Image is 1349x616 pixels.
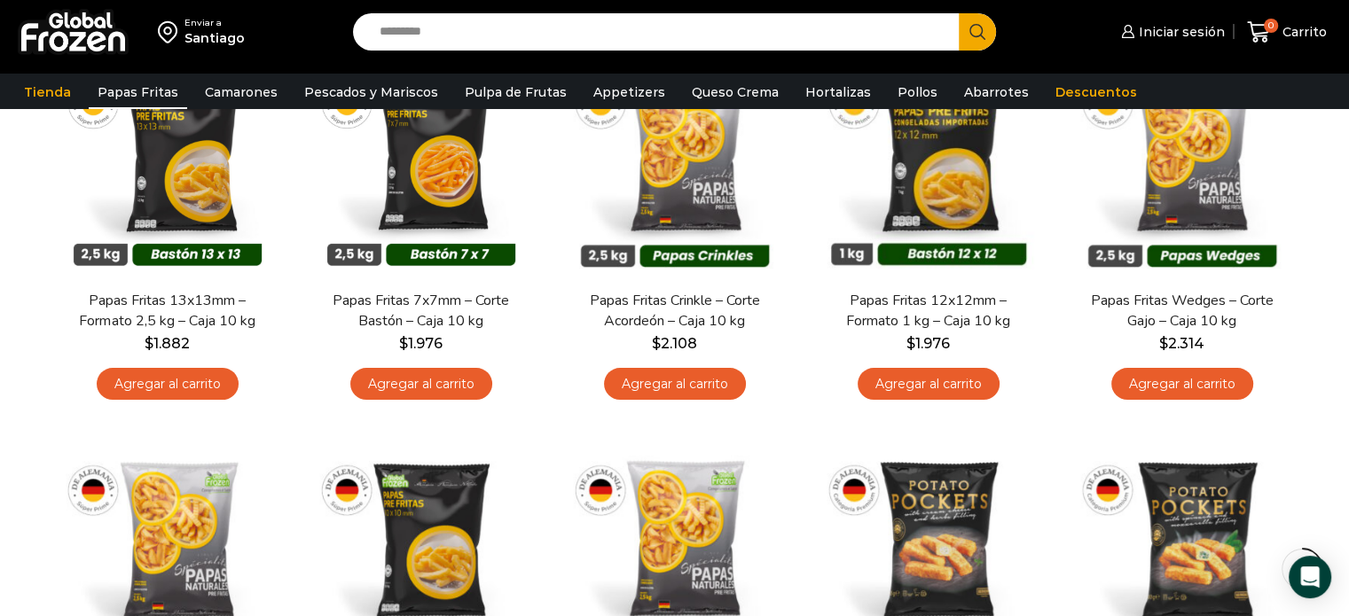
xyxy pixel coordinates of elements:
[318,291,522,331] a: Papas Fritas 7x7mm – Corte Bastón – Caja 10 kg
[906,335,915,352] span: $
[1134,23,1225,41] span: Iniciar sesión
[1117,14,1225,50] a: Iniciar sesión
[796,75,880,109] a: Hortalizas
[158,17,184,47] img: address-field-icon.svg
[145,335,153,352] span: $
[604,368,746,401] a: Agregar al carrito: “Papas Fritas Crinkle - Corte Acordeón - Caja 10 kg”
[889,75,946,109] a: Pollos
[89,75,187,109] a: Papas Fritas
[295,75,447,109] a: Pescados y Mariscos
[350,368,492,401] a: Agregar al carrito: “Papas Fritas 7x7mm - Corte Bastón - Caja 10 kg”
[399,335,443,352] bdi: 1.976
[906,335,950,352] bdi: 1.976
[1264,19,1278,33] span: 0
[184,29,245,47] div: Santiago
[196,75,286,109] a: Camarones
[959,13,996,51] button: Search button
[572,291,776,331] a: Papas Fritas Crinkle – Corte Acordeón – Caja 10 kg
[584,75,674,109] a: Appetizers
[97,368,239,401] a: Agregar al carrito: “Papas Fritas 13x13mm - Formato 2,5 kg - Caja 10 kg”
[652,335,697,352] bdi: 2.108
[1111,368,1253,401] a: Agregar al carrito: “Papas Fritas Wedges – Corte Gajo - Caja 10 kg”
[858,368,1000,401] a: Agregar al carrito: “Papas Fritas 12x12mm - Formato 1 kg - Caja 10 kg”
[15,75,80,109] a: Tienda
[1278,23,1327,41] span: Carrito
[1243,12,1331,53] a: 0 Carrito
[1289,556,1331,598] div: Open Intercom Messenger
[456,75,576,109] a: Pulpa de Frutas
[65,291,269,331] a: Papas Fritas 13x13mm – Formato 2,5 kg – Caja 10 kg
[1047,75,1146,109] a: Descuentos
[826,291,1030,331] a: Papas Fritas 12x12mm – Formato 1 kg – Caja 10 kg
[1159,335,1168,352] span: $
[399,335,408,352] span: $
[683,75,788,109] a: Queso Crema
[184,17,245,29] div: Enviar a
[652,335,661,352] span: $
[145,335,190,352] bdi: 1.882
[1159,335,1204,352] bdi: 2.314
[1079,291,1283,331] a: Papas Fritas Wedges – Corte Gajo – Caja 10 kg
[955,75,1038,109] a: Abarrotes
